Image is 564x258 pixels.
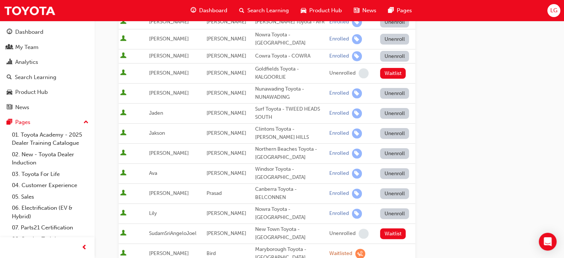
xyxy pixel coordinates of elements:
div: Enrolled [329,110,349,117]
span: User is active [120,89,126,97]
span: Search Learning [247,6,289,15]
div: Search Learning [15,73,56,82]
span: Jaden [149,110,163,116]
span: Jakson [149,130,165,136]
div: Unenrolled [329,70,356,77]
button: Unenroll [380,34,409,45]
span: chart-icon [7,59,12,66]
span: news-icon [7,104,12,111]
span: learningRecordVerb_ENROLL-icon [352,169,362,179]
span: [PERSON_NAME] [206,90,246,96]
div: Windsor Toyota - [GEOGRAPHIC_DATA] [255,165,326,182]
img: Trak [4,2,56,19]
div: Open Intercom Messenger [539,233,557,251]
a: guage-iconDashboard [185,3,233,18]
a: 06. Electrification (EV & Hybrid) [9,202,92,222]
span: learningRecordVerb_ENROLL-icon [352,34,362,44]
div: Waitlisted [329,250,352,257]
a: 07. Parts21 Certification [9,222,92,233]
div: News [15,103,29,112]
span: User is active [120,35,126,43]
span: learningRecordVerb_ENROLL-icon [352,128,362,138]
div: My Team [15,43,39,52]
span: car-icon [301,6,306,15]
span: learningRecordVerb_NONE-icon [359,229,369,239]
span: search-icon [7,74,12,81]
span: User is active [120,190,126,197]
span: User is active [120,210,126,217]
button: Unenroll [380,88,409,99]
a: 05. Sales [9,191,92,203]
span: [PERSON_NAME] [206,110,246,116]
div: Enrolled [329,90,349,97]
span: [PERSON_NAME] [149,150,188,156]
span: [PERSON_NAME] [206,130,246,136]
button: LG [547,4,560,17]
span: SudamSriAngeloJoel [149,230,196,236]
span: [PERSON_NAME] [206,170,246,176]
span: Dashboard [199,6,227,15]
button: Unenroll [380,208,409,219]
span: Ava [149,170,157,176]
span: LG [550,6,557,15]
a: 08. Service Training [9,233,92,245]
div: Pages [15,118,30,127]
span: pages-icon [388,6,394,15]
button: Unenroll [380,128,409,139]
span: learningRecordVerb_NONE-icon [359,68,369,78]
div: Nowra Toyota - [GEOGRAPHIC_DATA] [255,31,326,48]
span: learningRecordVerb_ENROLL-icon [352,209,362,219]
span: car-icon [7,89,12,96]
span: [PERSON_NAME] [206,230,246,236]
span: [PERSON_NAME] [149,250,188,257]
div: Enrolled [329,19,349,26]
span: User is active [120,250,126,257]
span: learningRecordVerb_ENROLL-icon [352,88,362,98]
span: Prasad [206,190,221,196]
div: Surf Toyota - TWEED HEADS SOUTH [255,105,326,122]
span: guage-icon [191,6,196,15]
button: Waitlist [380,228,406,239]
a: Search Learning [3,71,92,84]
button: DashboardMy TeamAnalyticsSearch LearningProduct HubNews [3,24,92,115]
span: [PERSON_NAME] [206,19,246,25]
div: Enrolled [329,210,349,217]
span: User is active [120,170,126,177]
span: news-icon [354,6,359,15]
div: Enrolled [329,53,349,60]
div: Northern Beaches Toyota - [GEOGRAPHIC_DATA] [255,145,326,162]
span: [PERSON_NAME] [206,150,246,156]
a: 03. Toyota For Life [9,169,92,180]
div: Nowra Toyota - [GEOGRAPHIC_DATA] [255,205,326,222]
span: up-icon [83,118,89,127]
button: Unenroll [380,108,409,119]
button: Pages [3,115,92,129]
div: Dashboard [15,28,43,36]
button: Unenroll [380,17,409,27]
span: User is active [120,52,126,60]
a: Dashboard [3,25,92,39]
div: Enrolled [329,130,349,137]
span: News [362,6,376,15]
div: Goldfields Toyota - KALGOORLIE [255,65,326,82]
button: Unenroll [380,148,409,159]
span: pages-icon [7,119,12,126]
div: Enrolled [329,150,349,157]
span: Bird [206,250,215,257]
div: Enrolled [329,36,349,43]
span: User is active [120,18,126,26]
span: people-icon [7,44,12,51]
span: [PERSON_NAME] [206,210,246,216]
div: Enrolled [329,170,349,177]
div: Analytics [15,58,38,66]
button: Unenroll [380,51,409,62]
span: learningRecordVerb_ENROLL-icon [352,189,362,199]
a: News [3,101,92,114]
span: [PERSON_NAME] [149,70,188,76]
a: search-iconSearch Learning [233,3,295,18]
a: pages-iconPages [382,3,418,18]
a: Analytics [3,55,92,69]
div: Cowra Toyota - COWRA [255,52,326,61]
span: User is active [120,150,126,157]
